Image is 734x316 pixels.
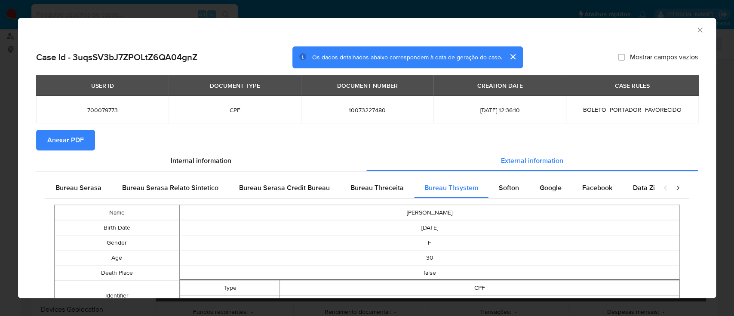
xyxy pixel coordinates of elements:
[180,280,279,295] td: Type
[312,53,502,61] span: Os dados detalhados abaixo correspondem à data de geração do caso.
[122,183,218,193] span: Bureau Serasa Relato Sintetico
[696,26,703,34] button: Fechar a janela
[45,178,654,198] div: Detailed external info
[424,183,478,193] span: Bureau Thsystem
[55,265,180,280] td: Death Place
[280,295,679,310] td: 10073227480
[350,183,404,193] span: Bureau Threceita
[179,265,679,280] td: false
[179,250,679,265] td: 30
[36,52,197,63] h2: Case Id - 3uqsSV3bJ7ZPOLtZ6QA04gnZ
[55,235,180,250] td: Gender
[618,54,625,61] input: Mostrar campos vazios
[582,183,612,193] span: Facebook
[180,295,279,310] td: Value
[332,78,403,93] div: DOCUMENT NUMBER
[502,46,523,67] button: cerrar
[239,183,330,193] span: Bureau Serasa Credit Bureau
[472,78,528,93] div: CREATION DATE
[501,156,563,166] span: External information
[630,53,698,61] span: Mostrar campos vazios
[179,220,679,235] td: [DATE]
[171,156,231,166] span: Internal information
[36,130,95,150] button: Anexar PDF
[280,280,679,295] td: CPF
[610,78,655,93] div: CASE RULES
[179,235,679,250] td: F
[18,18,716,298] div: closure-recommendation-modal
[55,280,180,311] td: Identifier
[86,78,119,93] div: USER ID
[633,183,678,193] span: Data Ziponline
[55,250,180,265] td: Age
[36,150,698,171] div: Detailed info
[47,131,84,150] span: Anexar PDF
[499,183,519,193] span: Softon
[55,183,101,193] span: Bureau Serasa
[540,183,562,193] span: Google
[205,78,265,93] div: DOCUMENT TYPE
[179,205,679,220] td: [PERSON_NAME]
[179,106,291,114] span: CPF
[55,220,180,235] td: Birth Date
[444,106,556,114] span: [DATE] 12:36:10
[46,106,158,114] span: 700079773
[311,106,423,114] span: 10073227480
[583,105,682,114] span: BOLETO_PORTADOR_FAVORECIDO
[55,205,180,220] td: Name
